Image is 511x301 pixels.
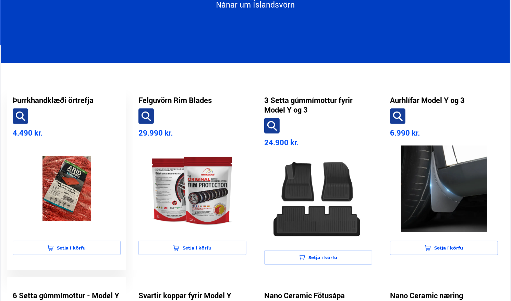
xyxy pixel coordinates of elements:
span: 24.900 kr. [264,137,299,147]
button: Opna LiveChat spjallviðmót [5,3,26,23]
img: product-image-2 [270,155,367,242]
a: Þurrkhandklæði örtrefja [13,95,94,105]
img: product-image-3 [396,146,492,232]
button: Setja í körfu [264,251,372,265]
span: 4.490 kr. [13,128,42,138]
a: Felguvörn Rim Blades [138,95,212,105]
a: product-image-0 [13,142,121,238]
a: product-image-2 [264,151,372,247]
button: Setja í körfu [138,241,246,255]
span: 6.990 kr. [390,128,420,138]
img: product-image-1 [144,146,241,232]
a: product-image-1 [138,142,246,238]
a: Aurhlífar Model Y og 3 [390,95,465,105]
span: 29.990 kr. [138,128,173,138]
button: Setja í körfu [13,241,121,255]
a: Nano Ceramic næring [390,291,463,300]
button: Setja í körfu [390,241,498,255]
a: 3 Setta gúmmímottur fyrir Model Y og 3 [264,95,372,115]
img: product-image-0 [18,146,115,232]
a: product-image-3 [390,142,498,238]
a: Nano Ceramic Fötusápa [264,291,345,300]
